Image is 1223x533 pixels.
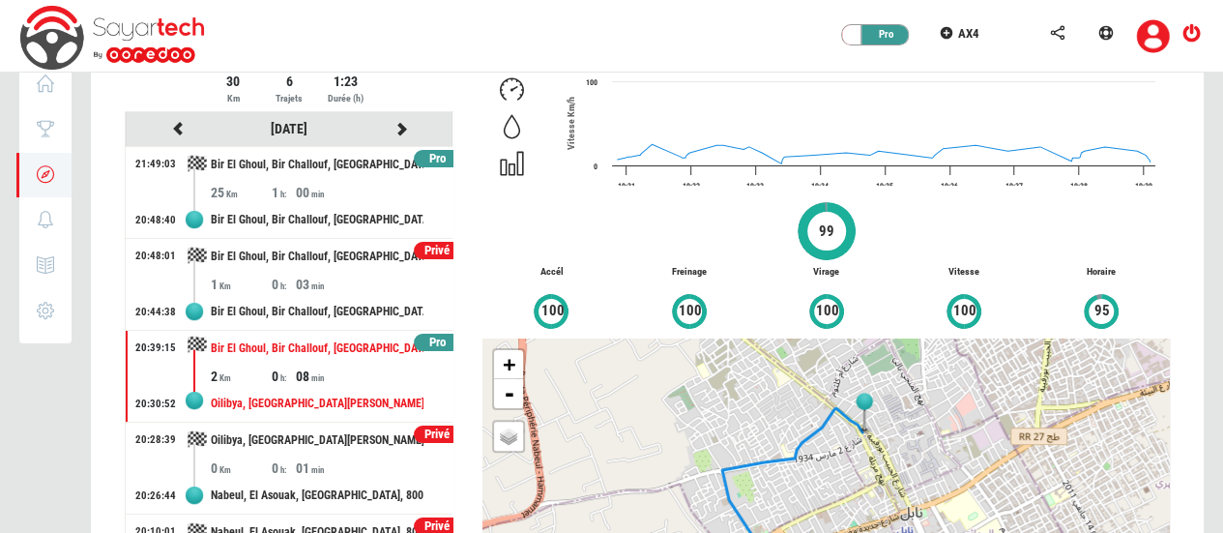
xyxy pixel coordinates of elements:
[539,300,565,322] span: 100
[678,300,703,322] span: 100
[414,426,461,444] div: Privé
[1092,300,1110,322] span: 95
[207,72,260,91] div: 30
[758,265,895,280] p: Virage
[620,265,757,280] p: Freinage
[272,459,296,478] div: 0
[135,305,176,320] div: 20:44:38
[211,331,423,367] div: Bir El Ghoul, Bir Challouf, [GEOGRAPHIC_DATA], [GEOGRAPHIC_DATA], 8000, [GEOGRAPHIC_DATA]
[211,275,272,294] div: 1
[135,157,176,172] div: 21:49:03
[494,350,523,379] a: Zoom in
[617,182,634,191] text: 19:31
[319,72,372,91] div: 1:23
[482,265,620,280] p: Accél
[414,150,461,168] div: Pro
[1005,182,1023,191] text: 19:37
[852,25,910,44] div: Pro
[296,275,357,294] div: 03
[414,334,461,352] div: Pro
[850,393,879,433] img: tripview_af.png
[211,183,272,202] div: 25
[296,367,357,386] div: 08
[296,183,357,202] div: 00
[296,459,357,478] div: 01
[1069,182,1087,191] text: 19:38
[211,202,423,238] div: Bir El Ghoul, Bir Challouf, [GEOGRAPHIC_DATA], [GEOGRAPHIC_DATA], 8000, [GEOGRAPHIC_DATA]
[211,294,423,330] div: Bir El Ghoul, Bir Challouf, [GEOGRAPHIC_DATA], [GEOGRAPHIC_DATA], 8000, [GEOGRAPHIC_DATA]
[566,97,576,150] span: Vitesse Km/h
[1134,182,1151,191] text: 19:39
[494,422,523,451] a: Layers
[414,242,461,260] div: Privé
[272,275,296,294] div: 0
[682,182,699,191] text: 19:32
[815,300,840,322] span: 100
[135,341,176,356] div: 20:39:15
[272,367,296,386] div: 0
[135,489,176,504] div: 20:26:44
[211,386,423,422] div: Oilibya, [GEOGRAPHIC_DATA][PERSON_NAME], [GEOGRAPHIC_DATA], [GEOGRAPHIC_DATA], [GEOGRAPHIC_DATA],...
[135,249,176,264] div: 20:48:01
[211,478,423,514] div: Nabeul, El Asouak, [GEOGRAPHIC_DATA], 8000, [GEOGRAPHIC_DATA]
[494,379,523,408] a: Zoom out
[263,72,316,91] div: 6
[271,121,307,136] a: [DATE]
[818,221,835,243] span: 99
[135,432,176,448] div: 20:28:39
[211,147,423,183] div: Bir El Ghoul, Bir Challouf, [GEOGRAPHIC_DATA], [GEOGRAPHIC_DATA], 8000, [GEOGRAPHIC_DATA]
[746,182,764,191] text: 19:33
[211,423,423,459] div: Oilibya, [GEOGRAPHIC_DATA][PERSON_NAME], [GEOGRAPHIC_DATA], [GEOGRAPHIC_DATA], [GEOGRAPHIC_DATA],...
[211,367,272,386] div: 2
[272,183,296,202] div: 1
[586,78,597,87] text: 100
[941,182,958,191] text: 19:36
[207,91,260,106] div: Km
[895,265,1033,280] p: Vitesse
[319,91,372,106] div: Durée (h)
[876,182,893,191] text: 19:35
[211,459,272,478] div: 0
[811,182,829,191] text: 19:34
[952,300,977,322] span: 100
[211,239,423,275] div: Bir El Ghoul, Bir Challouf, [GEOGRAPHIC_DATA], [GEOGRAPHIC_DATA], 8000, [GEOGRAPHIC_DATA]
[263,91,316,106] div: Trajets
[135,213,176,228] div: 20:48:40
[1033,265,1170,280] p: Horaire
[135,397,176,412] div: 20:30:52
[958,26,979,41] span: AX4
[594,163,597,171] text: 0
